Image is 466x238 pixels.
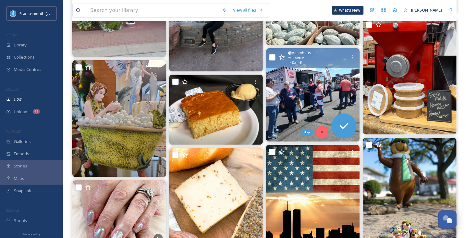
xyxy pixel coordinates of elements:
a: What's New [332,6,363,15]
div: Skip [301,129,313,136]
span: UGC [14,97,22,103]
span: Frankenmuth [US_STATE] [19,10,67,16]
span: Privacy Policy [22,232,41,236]
button: Open Chat [438,210,457,229]
span: 1440 x 1441 [288,61,302,65]
span: MEDIA [6,32,17,37]
input: Search your library [87,3,219,17]
span: Collections [14,54,35,60]
a: [PERSON_NAME] [401,4,445,16]
span: Library [14,42,26,48]
a: View all files [230,4,267,16]
span: SOCIALS [6,208,19,213]
span: Stories [14,163,27,169]
span: @ pastyhaus [288,50,311,56]
img: 🚚🍴 It’s Frankenmuth’s last food truck event of the season! Don’t miss out — stop by Pasty Haus fo... [266,48,360,142]
img: Even fairies need a little me-time ✨🛁 #coveredbridgeshop #FairyFigurine #FairyDecor #WhimsicalHom... [72,60,166,177]
span: COLLECT [6,87,20,92]
span: Media Centres [14,66,42,72]
img: September is Peanut Butter Month here at Jerky Joint! Our Fresh Honey Roasted Peanut Butter is 50... [363,18,457,135]
span: Socials [14,218,27,224]
span: [PERSON_NAME] [411,7,442,13]
span: Carousel [293,56,305,60]
span: Embeds [14,151,29,157]
span: Maps [14,176,24,182]
span: Uploads [14,109,30,115]
img: Social%20Media%20PFP%202025.jpg [10,10,16,17]
span: WIDGETS [6,129,21,134]
a: Privacy Policy [22,230,41,237]
img: If you’ve tried our cornbread, you already know… it’s the kind of side that keeps people coming b... [169,75,263,145]
div: 41 [33,109,40,114]
span: SnapLink [14,188,31,194]
span: Galleries [14,139,31,145]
